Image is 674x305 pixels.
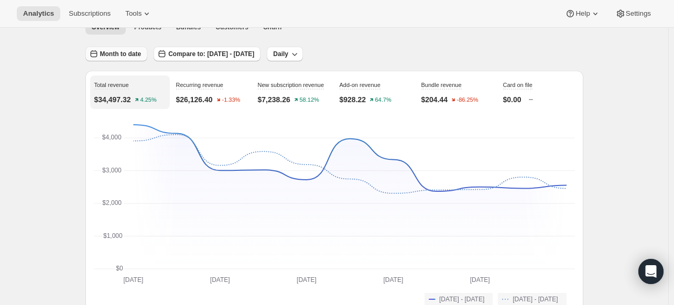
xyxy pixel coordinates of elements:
[626,9,651,18] span: Settings
[273,50,288,58] span: Daily
[575,9,590,18] span: Help
[222,97,240,103] text: -1.33%
[102,167,122,174] text: $3,000
[559,6,606,21] button: Help
[85,47,148,61] button: Month to date
[340,94,366,105] p: $928.22
[103,232,123,239] text: $1,000
[609,6,657,21] button: Settings
[470,276,490,284] text: [DATE]
[375,97,392,103] text: 64.7%
[299,97,319,103] text: 58.12%
[258,82,324,88] span: New subscription revenue
[176,94,213,105] p: $26,126.40
[267,47,303,61] button: Daily
[100,50,142,58] span: Month to date
[116,265,123,272] text: $0
[123,276,143,284] text: [DATE]
[176,82,224,88] span: Recurring revenue
[23,9,54,18] span: Analytics
[340,82,381,88] span: Add-on revenue
[94,82,129,88] span: Total revenue
[154,47,260,61] button: Compare to: [DATE] - [DATE]
[140,97,156,103] text: 4.25%
[168,50,254,58] span: Compare to: [DATE] - [DATE]
[421,82,462,88] span: Bundle revenue
[383,276,403,284] text: [DATE]
[94,94,131,105] p: $34,497.32
[297,276,317,284] text: [DATE]
[125,9,142,18] span: Tools
[102,134,121,141] text: $4,000
[210,276,230,284] text: [DATE]
[62,6,117,21] button: Subscriptions
[439,295,484,303] span: [DATE] - [DATE]
[503,82,532,88] span: Card on file
[102,199,122,206] text: $2,000
[421,94,448,105] p: $204.44
[457,97,479,103] text: -86.25%
[258,94,290,105] p: $7,238.26
[513,295,558,303] span: [DATE] - [DATE]
[638,259,664,284] div: Open Intercom Messenger
[69,9,111,18] span: Subscriptions
[503,94,521,105] p: $0.00
[119,6,158,21] button: Tools
[17,6,60,21] button: Analytics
